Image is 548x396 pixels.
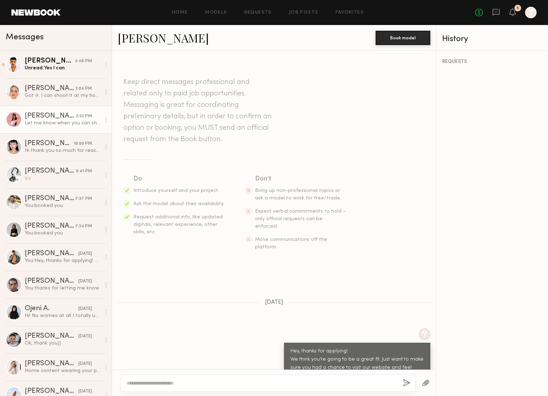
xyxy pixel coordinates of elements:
[265,300,283,306] span: [DATE]
[25,340,101,347] div: Ok, thank you))
[118,30,209,45] a: [PERSON_NAME]
[25,175,101,182] div: 🙌🏼
[133,174,225,184] div: Do
[25,65,101,71] div: Unread: Yes I can
[25,257,101,264] div: You: Hey, thanks for applying! We think you’re going to be a great fit. Just want to make sure yo...
[517,6,519,10] div: 1
[25,120,101,127] div: Let me know when you can ship it over :)
[255,209,346,229] span: Expect verbal commitments to hold - only official requests can be enforced.
[133,202,224,206] span: Ask the model about their availability.
[75,223,92,230] div: 7:34 PM
[25,285,101,292] div: You: thanks for letting me know
[255,174,347,184] div: Don’t
[525,7,537,18] a: Y
[25,147,101,154] div: Hi thank you so much for reaching out! Yes I’m interested in hearing more. Thank you Lin
[25,312,101,319] div: Hi! No worries at all I totally understand :) yes I’m still open to working together!
[25,195,75,202] div: [PERSON_NAME]
[78,388,92,395] div: [DATE]
[25,92,101,99] div: Got it. I can shoot it at my house. It’s spacious and bright
[290,347,424,388] div: Hey, thanks for applying! We think you’re going to be a great fit. Just want to make sure you had...
[78,278,92,285] div: [DATE]
[25,202,101,209] div: You: booked you
[25,230,101,237] div: You: booked you
[25,223,75,230] div: [PERSON_NAME]
[376,34,430,40] a: Book model
[336,10,364,15] a: Favorites
[205,10,227,15] a: Models
[25,85,75,92] div: [PERSON_NAME]
[25,360,78,367] div: [PERSON_NAME]
[25,278,78,285] div: [PERSON_NAME]
[78,333,92,340] div: [DATE]
[76,168,92,175] div: 9:41 PM
[25,388,78,395] div: [PERSON_NAME]
[25,250,78,257] div: [PERSON_NAME]
[25,367,101,374] div: Home content wearing your product UGC style
[78,251,92,257] div: [DATE]
[255,188,341,201] span: Bring up non-professional topics or ask a model to work for free/trade.
[123,76,274,145] header: Keep direct messages professional and related only to paid job opportunities. Messaging is great ...
[442,35,542,43] div: History
[172,10,188,15] a: Home
[6,33,44,41] span: Messages
[25,168,76,175] div: [PERSON_NAME]
[25,58,75,65] div: [PERSON_NAME]
[255,237,327,249] span: Move communications off the platform.
[133,215,223,234] span: Request additional info, like updated digitals, relevant experience, other skills, etc.
[376,31,430,45] button: Book model
[25,140,74,147] div: [PERSON_NAME]
[133,188,219,193] span: Introduce yourself and your project.
[74,140,92,147] div: 10:00 PM
[75,195,92,202] div: 7:37 PM
[78,306,92,312] div: [DATE]
[442,59,542,64] div: REQUESTS
[289,10,319,15] a: Job Posts
[76,113,92,120] div: 2:32 PM
[75,85,92,92] div: 3:04 PM
[25,333,78,340] div: [PERSON_NAME]
[78,361,92,367] div: [DATE]
[244,10,272,15] a: Requests
[25,113,76,120] div: [PERSON_NAME]
[75,58,92,65] div: 3:48 PM
[25,305,78,312] div: Ojeni A.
